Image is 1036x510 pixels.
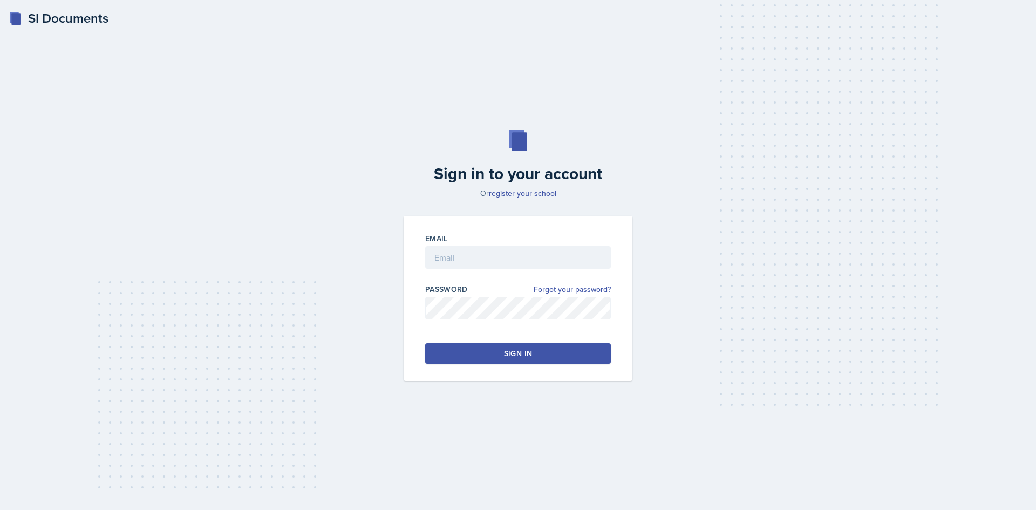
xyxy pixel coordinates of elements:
div: Sign in [504,348,532,359]
a: SI Documents [9,9,108,28]
a: Forgot your password? [534,284,611,295]
p: Or [397,188,639,199]
label: Email [425,233,448,244]
a: register your school [489,188,556,199]
button: Sign in [425,343,611,364]
label: Password [425,284,468,295]
h2: Sign in to your account [397,164,639,183]
input: Email [425,246,611,269]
